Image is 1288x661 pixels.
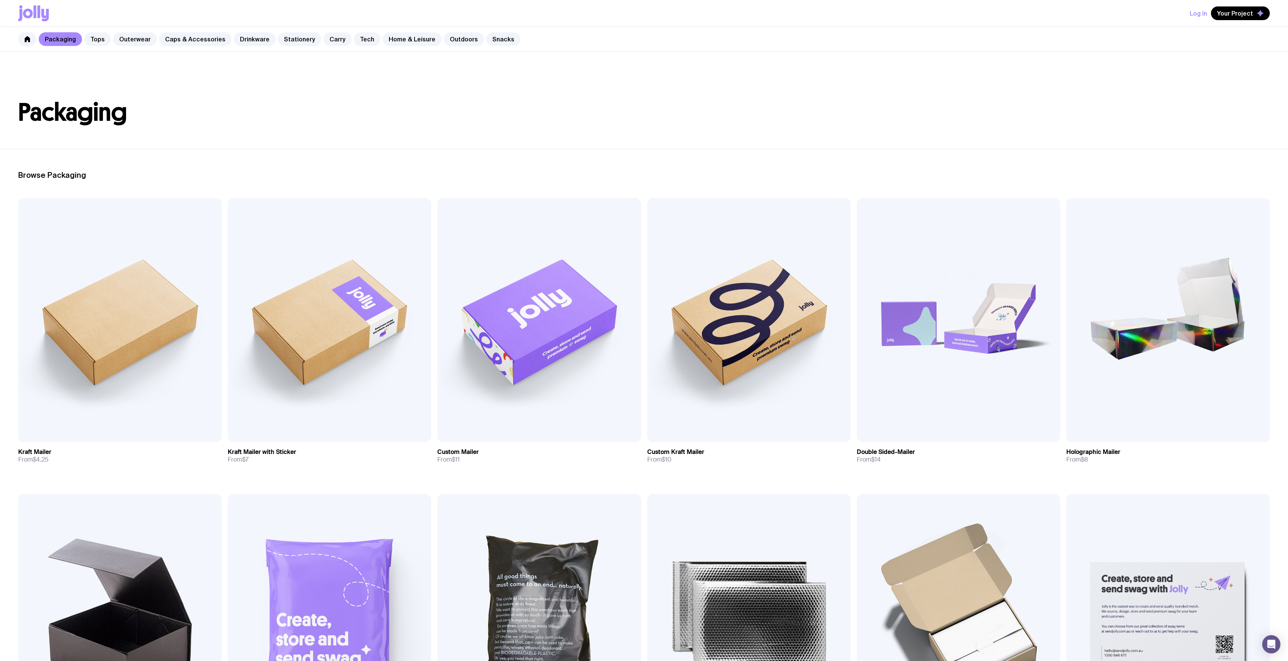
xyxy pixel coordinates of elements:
[647,442,851,470] a: Custom Kraft MailerFrom$10
[383,32,441,46] a: Home & Leisure
[1211,6,1270,20] button: Your Project
[18,100,1270,125] h1: Packaging
[1081,455,1088,463] span: $8
[437,456,460,463] span: From
[228,442,431,470] a: Kraft Mailer with StickerFrom$7
[33,455,49,463] span: $4.25
[323,32,352,46] a: Carry
[871,455,881,463] span: $14
[18,171,1270,180] h2: Browse Packaging
[857,456,881,463] span: From
[234,32,276,46] a: Drinkware
[1066,442,1270,470] a: Holographic MailerFrom$8
[857,442,1060,470] a: Double Sided-MailerFrom$14
[857,448,915,456] h3: Double Sided-Mailer
[662,455,672,463] span: $10
[1217,9,1253,17] span: Your Project
[278,32,321,46] a: Stationery
[354,32,380,46] a: Tech
[486,32,520,46] a: Snacks
[1262,635,1280,653] div: Open Intercom Messenger
[647,456,672,463] span: From
[18,456,49,463] span: From
[647,448,704,456] h3: Custom Kraft Mailer
[1190,6,1207,20] button: Log In
[437,448,479,456] h3: Custom Mailer
[228,456,249,463] span: From
[1066,448,1120,456] h3: Holographic Mailer
[452,455,460,463] span: $11
[113,32,157,46] a: Outerwear
[437,442,641,470] a: Custom MailerFrom$11
[39,32,82,46] a: Packaging
[242,455,249,463] span: $7
[228,448,296,456] h3: Kraft Mailer with Sticker
[1066,456,1088,463] span: From
[159,32,232,46] a: Caps & Accessories
[18,442,222,470] a: Kraft MailerFrom$4.25
[18,448,51,456] h3: Kraft Mailer
[84,32,111,46] a: Tops
[444,32,484,46] a: Outdoors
